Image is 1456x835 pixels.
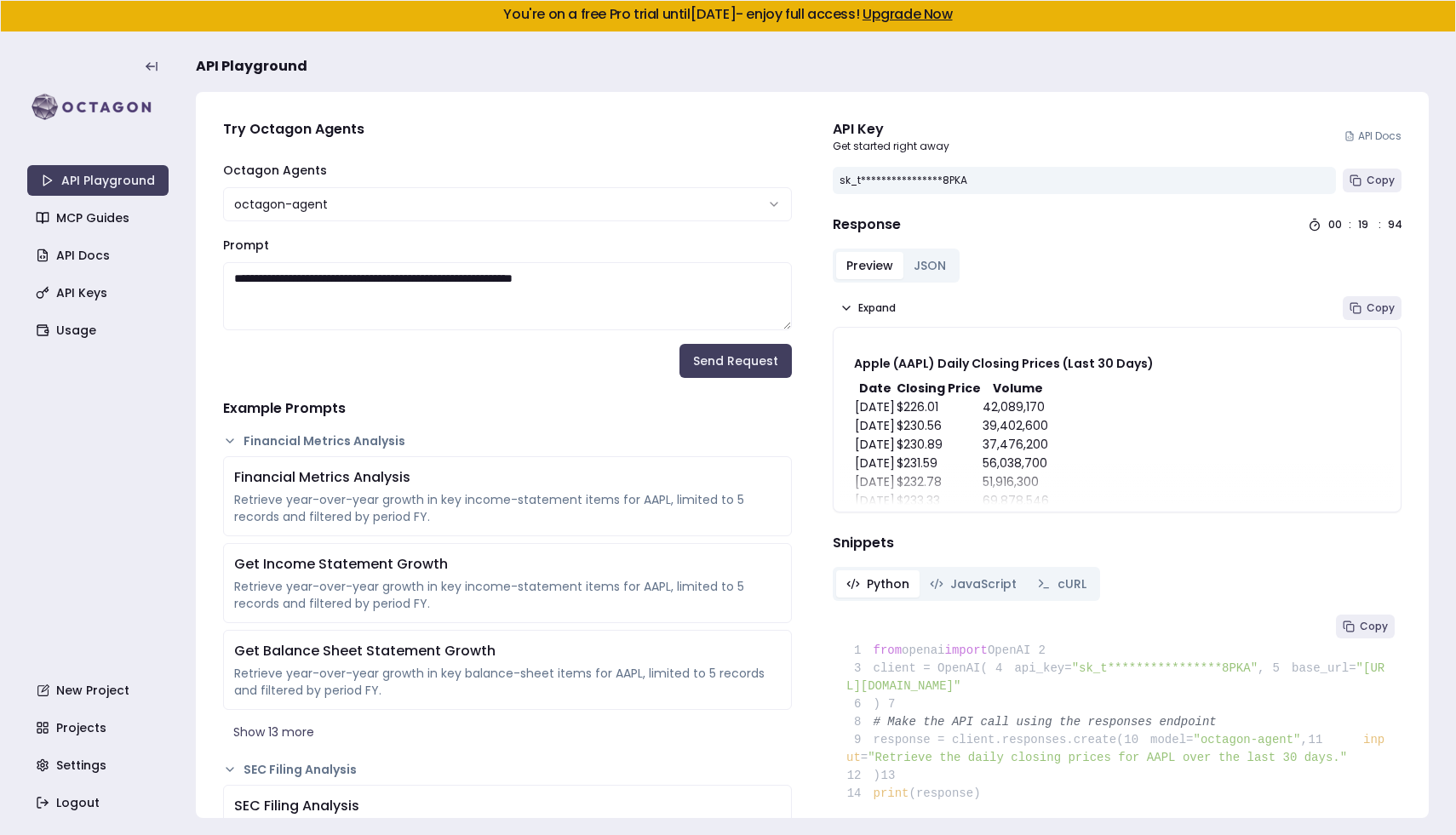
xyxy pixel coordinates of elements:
[234,467,781,488] div: Financial Metrics Analysis
[223,432,792,449] button: Financial Metrics Analysis
[1349,218,1351,232] div: :
[896,491,982,510] td: $233.33
[833,119,949,140] div: API Key
[854,397,896,416] td: [DATE]
[846,731,874,749] span: 9
[234,578,781,612] div: Retrieve year-over-year growth in key income-statement items for AAPL, limited to 5 records and f...
[896,416,982,435] td: $230.56
[27,165,169,196] a: API Playground
[29,675,170,706] a: New Project
[1124,731,1151,749] span: 10
[896,379,982,397] th: Closing Price
[982,397,1054,416] td: 42,089,170
[1264,660,1292,678] span: 5
[867,575,909,592] span: Python
[874,786,909,800] span: print
[1367,174,1395,187] span: Copy
[854,379,896,397] th: Date
[1308,731,1335,749] span: 11
[29,203,170,233] a: MCP Guides
[863,4,953,24] a: Upgrade Now
[846,713,874,731] span: 8
[896,397,982,416] td: $226.01
[223,761,792,778] button: SEC Filing Analysis
[1150,733,1193,746] span: model=
[1388,218,1402,232] div: 94
[846,642,874,660] span: 1
[833,296,903,320] button: Expand
[846,660,874,678] span: 3
[223,237,269,254] label: Prompt
[27,90,169,124] img: logo-rect-yK7x_WSZ.svg
[854,435,896,454] td: [DATE]
[846,733,1124,746] span: response = client.responses.create(
[1358,218,1372,232] div: 19
[982,416,1054,435] td: 39,402,600
[29,787,170,818] a: Logout
[234,796,781,816] div: SEC Filing Analysis
[29,712,170,743] a: Projects
[1367,301,1395,315] span: Copy
[223,717,792,747] button: Show 13 more
[909,786,981,800] span: (response)
[1343,296,1402,320] button: Copy
[1328,218,1342,232] div: 00
[988,643,1030,657] span: OpenAI
[29,315,170,346] a: Usage
[854,472,896,491] td: [DATE]
[982,491,1054,510] td: 69,878,546
[846,661,988,675] span: client = OpenAI(
[1030,642,1058,660] span: 2
[1014,661,1071,675] span: api_key=
[1360,620,1388,633] span: Copy
[14,8,1442,21] h5: You're on a free Pro trial until [DATE] - enjoy full access!
[903,252,956,279] button: JSON
[902,643,944,657] span: openai
[836,252,903,279] button: Preview
[1336,615,1395,638] button: Copy
[988,660,1015,678] span: 4
[1344,129,1402,143] a: API Docs
[896,454,982,472] td: $231.59
[29,277,170,308] a: API Keys
[896,435,982,454] td: $230.89
[833,140,949,153] p: Get started right away
[679,344,792,378] button: Send Request
[896,472,982,491] td: $232.78
[833,214,901,235] h4: Response
[880,767,908,785] span: 13
[29,750,170,781] a: Settings
[223,119,792,140] h4: Try Octagon Agents
[1379,218,1381,232] div: :
[854,355,1380,372] h3: Apple (AAPL) Daily Closing Prices (Last 30 Days)
[874,715,1217,729] span: # Make the API call using the responses endpoint
[982,435,1054,454] td: 37,476,200
[234,641,781,661] div: Get Balance Sheet Statement Growth
[223,162,327,179] label: Octagon Agents
[1301,733,1308,746] span: ,
[234,491,781,525] div: Retrieve year-over-year growth in key income-statement items for AAPL, limited to 5 records and f...
[833,533,1402,553] h4: Snippets
[1258,661,1264,675] span: ,
[29,240,170,271] a: API Docs
[196,56,307,77] span: API Playground
[982,379,1054,397] th: Volume
[1343,169,1402,192] button: Copy
[234,665,781,699] div: Retrieve year-over-year growth in key balance-sheet items for AAPL, limited to 5 records and filt...
[858,301,896,315] span: Expand
[854,416,896,435] td: [DATE]
[1193,733,1300,746] span: "octagon-agent"
[846,695,874,713] span: 6
[846,697,880,711] span: )
[1292,661,1356,675] span: base_url=
[945,643,988,657] span: import
[1058,575,1086,592] span: cURL
[861,751,868,764] span: =
[854,491,896,510] td: [DATE]
[846,767,874,785] span: 12
[234,554,781,575] div: Get Income Statement Growth
[223,398,792,419] h4: Example Prompts
[846,785,874,803] span: 14
[846,769,880,782] span: )
[874,643,903,657] span: from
